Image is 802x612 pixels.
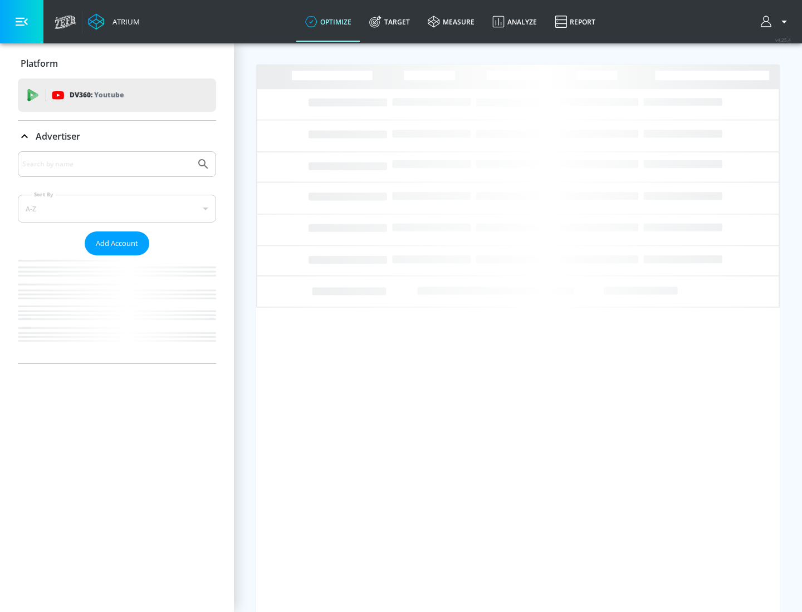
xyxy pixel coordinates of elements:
span: Add Account [96,237,138,250]
div: Atrium [108,17,140,27]
button: Add Account [85,231,149,255]
div: Platform [18,48,216,79]
p: Advertiser [36,130,80,142]
a: optimize [296,2,360,42]
p: DV360: [70,89,124,101]
a: Analyze [483,2,546,42]
nav: list of Advertiser [18,255,216,363]
a: Atrium [88,13,140,30]
a: Report [546,2,604,42]
p: Platform [21,57,58,70]
a: measure [419,2,483,42]
label: Sort By [32,191,56,198]
div: Advertiser [18,151,216,363]
div: A-Z [18,195,216,223]
div: Advertiser [18,121,216,152]
span: v 4.25.4 [775,37,791,43]
input: Search by name [22,157,191,171]
a: Target [360,2,419,42]
div: DV360: Youtube [18,78,216,112]
p: Youtube [94,89,124,101]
